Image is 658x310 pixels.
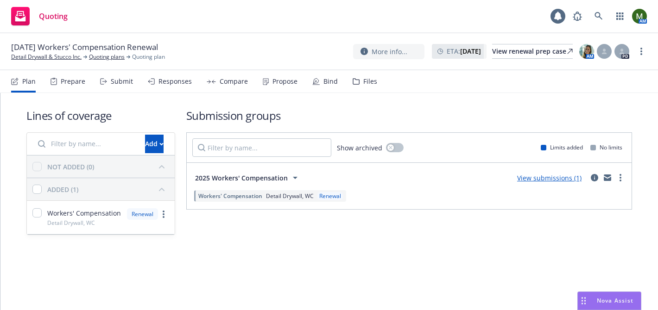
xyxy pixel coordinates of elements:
[597,297,633,304] span: Nova Assist
[577,291,641,310] button: Nova Assist
[47,185,78,194] div: ADDED (1)
[132,53,165,61] span: Quoting plan
[47,182,169,197] button: ADDED (1)
[317,192,343,200] div: Renewal
[615,172,626,183] a: more
[541,143,583,151] div: Limits added
[337,143,382,153] span: Show archived
[578,292,589,310] div: Drag to move
[145,135,164,153] button: Add
[11,53,82,61] a: Detail Drywall & Stucco Inc.
[192,138,331,157] input: Filter by name...
[11,42,158,53] span: [DATE] Workers' Compensation Renewal
[602,172,613,183] a: mail
[192,168,304,187] button: 2025 Workers' Compensation
[7,3,71,29] a: Quoting
[492,44,573,59] a: View renewal prep case
[589,172,600,183] a: circleInformation
[589,7,608,25] a: Search
[447,46,481,56] span: ETA :
[579,44,594,59] img: photo
[32,135,139,153] input: Filter by name...
[272,78,297,85] div: Propose
[127,208,158,220] div: Renewal
[22,78,36,85] div: Plan
[198,192,262,200] span: Workers' Compensation
[590,143,622,151] div: No limits
[517,174,582,182] a: View submissions (1)
[39,12,68,20] span: Quoting
[632,9,647,24] img: photo
[47,159,169,174] button: NOT ADDED (0)
[195,173,288,183] span: 2025 Workers' Compensation
[158,209,169,220] a: more
[186,108,632,123] h1: Submission groups
[636,46,647,57] a: more
[47,219,95,227] span: Detail Drywall, WC
[89,53,125,61] a: Quoting plans
[220,78,248,85] div: Compare
[372,47,407,56] span: More info...
[158,78,192,85] div: Responses
[363,78,377,85] div: Files
[266,192,314,200] span: Detail Drywall, WC
[611,7,629,25] a: Switch app
[460,47,481,56] strong: [DATE]
[47,162,94,172] div: NOT ADDED (0)
[47,208,121,218] span: Workers' Compensation
[61,78,85,85] div: Prepare
[568,7,587,25] a: Report a Bug
[26,108,175,123] h1: Lines of coverage
[111,78,133,85] div: Submit
[323,78,338,85] div: Bind
[492,44,573,58] div: View renewal prep case
[353,44,424,59] button: More info...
